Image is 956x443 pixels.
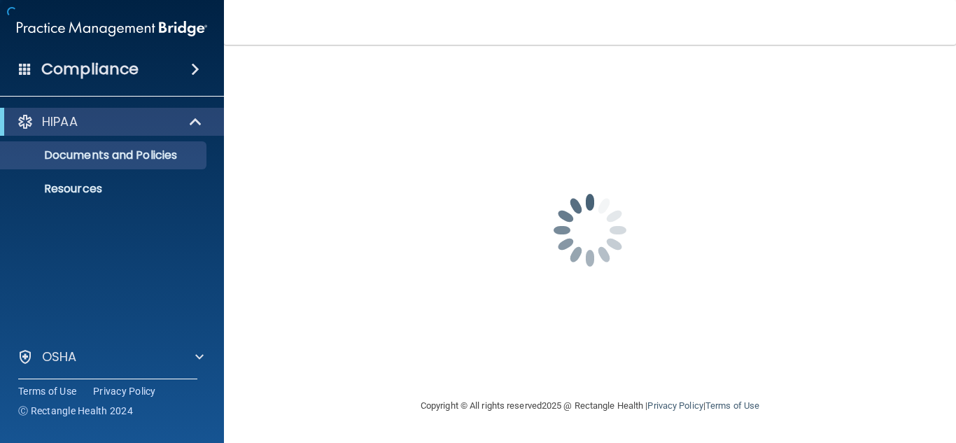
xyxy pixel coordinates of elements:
[42,113,78,130] p: HIPAA
[17,349,204,365] a: OSHA
[520,160,660,300] img: spinner.e123f6fc.gif
[17,15,207,43] img: PMB logo
[647,400,703,411] a: Privacy Policy
[18,384,76,398] a: Terms of Use
[9,148,200,162] p: Documents and Policies
[705,400,759,411] a: Terms of Use
[41,59,139,79] h4: Compliance
[42,349,77,365] p: OSHA
[93,384,156,398] a: Privacy Policy
[9,182,200,196] p: Resources
[335,384,845,428] div: Copyright © All rights reserved 2025 @ Rectangle Health | |
[17,113,203,130] a: HIPAA
[18,404,133,418] span: Ⓒ Rectangle Health 2024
